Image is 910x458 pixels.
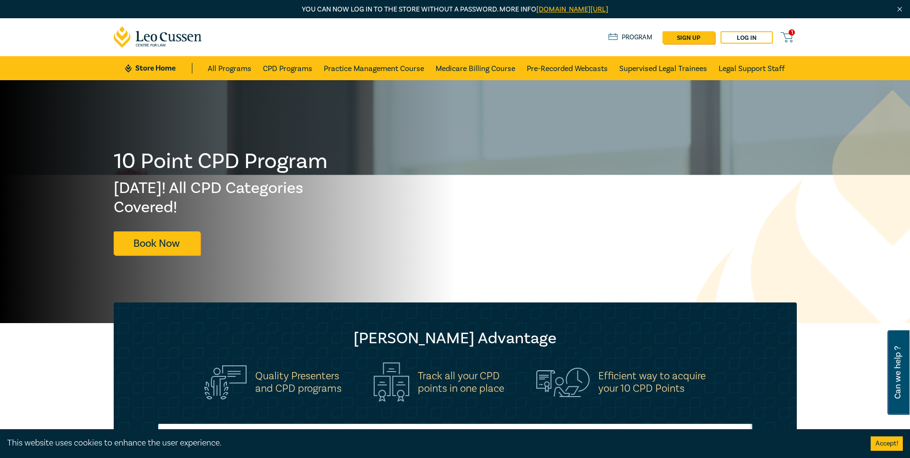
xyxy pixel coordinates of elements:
[7,437,856,449] div: This website uses cookies to enhance the user experience.
[871,436,903,451] button: Accept cookies
[114,4,797,15] p: You can now log in to the store without a password. More info
[208,56,251,80] a: All Programs
[125,63,192,73] a: Store Home
[789,29,795,36] span: 1
[114,149,329,174] h1: 10 Point CPD Program
[536,368,590,397] img: Efficient way to acquire<br>your 10 CPD Points
[619,56,707,80] a: Supervised Legal Trainees
[721,31,773,44] a: Log in
[324,56,424,80] a: Practice Management Course
[204,365,247,399] img: Quality Presenters<br>and CPD programs
[133,329,778,348] h2: [PERSON_NAME] Advantage
[374,362,409,402] img: Track all your CPD<br>points in one place
[418,370,504,395] h5: Track all your CPD points in one place
[719,56,785,80] a: Legal Support Staff
[893,336,902,409] span: Can we help ?
[527,56,608,80] a: Pre-Recorded Webcasts
[896,5,904,13] img: Close
[436,56,515,80] a: Medicare Billing Course
[114,179,329,217] h2: [DATE]! All CPD Categories Covered!
[536,5,608,14] a: [DOMAIN_NAME][URL]
[662,31,715,44] a: sign up
[114,231,200,255] a: Book Now
[598,370,706,395] h5: Efficient way to acquire your 10 CPD Points
[608,32,653,43] a: Program
[255,370,342,395] h5: Quality Presenters and CPD programs
[263,56,312,80] a: CPD Programs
